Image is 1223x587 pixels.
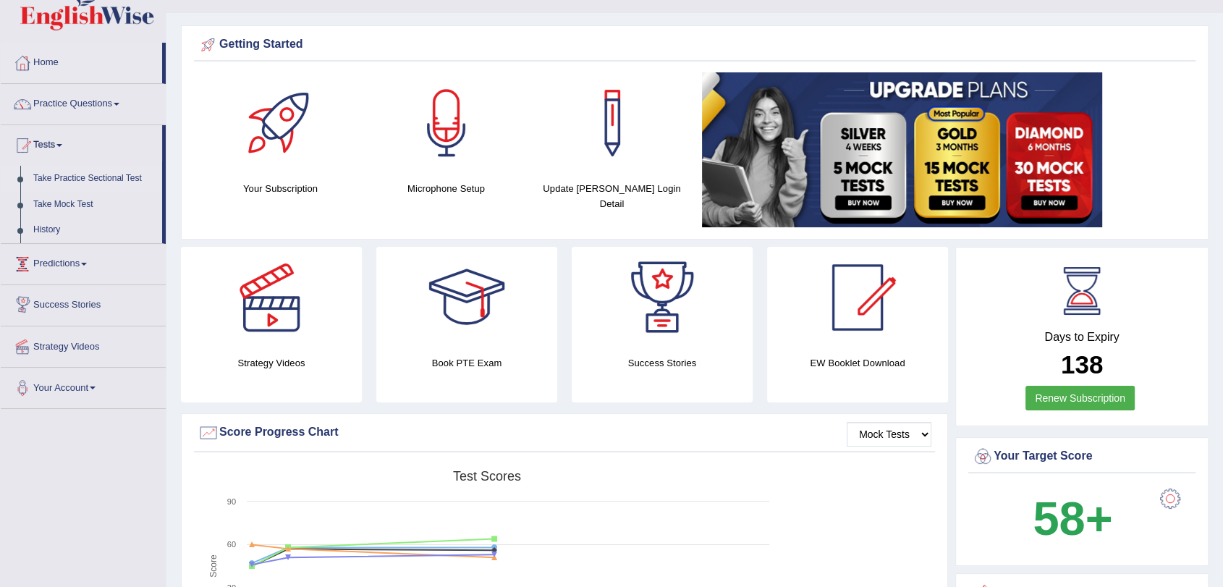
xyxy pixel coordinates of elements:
h4: Days to Expiry [972,331,1192,344]
div: Your Target Score [972,446,1192,468]
div: Getting Started [198,34,1192,56]
h4: Success Stories [572,355,753,371]
a: Tests [1,125,162,161]
a: Predictions [1,244,166,280]
h4: Update [PERSON_NAME] Login Detail [536,181,687,211]
b: 58+ [1033,492,1112,545]
h4: Book PTE Exam [376,355,557,371]
a: Practice Questions [1,84,166,120]
a: Home [1,43,162,79]
h4: EW Booklet Download [767,355,948,371]
img: small5.jpg [702,72,1102,227]
tspan: Score [208,554,219,578]
div: Score Progress Chart [198,422,931,444]
a: Your Account [1,368,166,404]
h4: Strategy Videos [181,355,362,371]
text: 60 [227,540,236,549]
a: Renew Subscription [1025,386,1135,410]
a: History [27,217,162,243]
tspan: Test scores [453,469,521,483]
a: Take Mock Test [27,192,162,218]
a: Take Practice Sectional Test [27,166,162,192]
a: Strategy Videos [1,326,166,363]
b: 138 [1061,350,1103,379]
h4: Microphone Setup [371,181,522,196]
h4: Your Subscription [205,181,356,196]
a: Success Stories [1,285,166,321]
text: 90 [227,497,236,506]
